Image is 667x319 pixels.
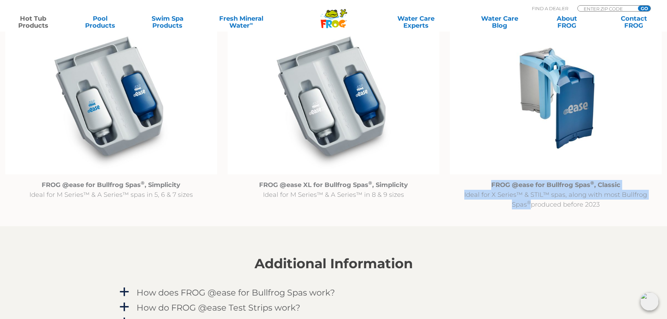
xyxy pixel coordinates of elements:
[590,180,594,186] sup: ®
[228,22,439,175] img: @ease_Bullfrog_FROG @easeXL for Bullfrog Spas with Filter
[473,15,526,29] a: Water CareBlog
[118,286,549,299] a: a How does FROG @ease for Bullfrog Spas work?
[208,15,274,29] a: Fresh MineralWater∞
[608,15,660,29] a: ContactFROG
[638,6,651,11] input: GO
[5,22,217,175] img: @ease_Bullfrog_FROG @ease R180 for Bullfrog Spas with Filter
[5,180,217,200] p: Ideal for M Series™ & A Series™ spas in 5, 6 & 7 sizes
[137,288,335,297] h4: How does FROG @ease for Bullfrog Spas work?
[583,6,630,12] input: Zip Code Form
[119,302,130,312] span: a
[374,15,458,29] a: Water CareExperts
[450,180,662,209] p: Ideal for X Series™ & STIL™ spas, along with most Bullfrog Spas produced before 2023
[118,256,549,271] h2: Additional Information
[541,15,593,29] a: AboutFROG
[259,181,408,189] strong: FROG @ease XL for Bullfrog Spas , Simplicity
[7,15,59,29] a: Hot TubProducts
[250,21,253,26] sup: ∞
[74,15,126,29] a: PoolProducts
[228,180,439,200] p: Ideal for M Series™ & A Series™ in 8 & 9 sizes
[491,181,620,189] strong: FROG @ease for Bullfrog Spas , Classic
[368,180,372,186] sup: ®
[450,22,662,175] img: Untitled design (94)
[42,181,180,189] strong: FROG @ease for Bullfrog Spas , Simplicity
[527,200,531,205] sup: ®
[640,292,659,311] img: openIcon
[137,303,300,312] h4: How do FROG @ease Test Strips work?
[141,180,145,186] sup: ®
[118,301,549,314] a: a How do FROG @ease Test Strips work?
[532,5,568,12] p: Find A Dealer
[141,15,194,29] a: Swim SpaProducts
[119,287,130,297] span: a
